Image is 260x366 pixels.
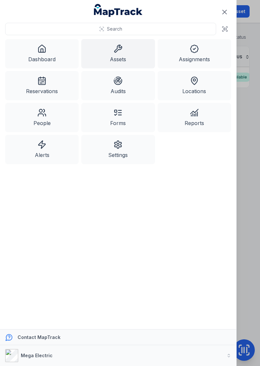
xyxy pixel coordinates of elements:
[5,39,79,68] a: Dashboard
[107,26,122,32] span: Search
[18,334,60,340] strong: Contact MapTrack
[5,23,216,35] button: Search
[158,39,231,68] a: Assignments
[5,135,79,164] a: Alerts
[21,353,53,358] strong: Mega Electric
[81,71,155,100] a: Audits
[5,103,79,132] a: People
[218,5,231,19] button: Close navigation
[81,39,155,68] a: Assets
[5,71,79,100] a: Reservations
[81,135,155,164] a: Settings
[94,4,143,17] a: MapTrack
[158,71,231,100] a: Locations
[81,103,155,132] a: Forms
[158,103,231,132] a: Reports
